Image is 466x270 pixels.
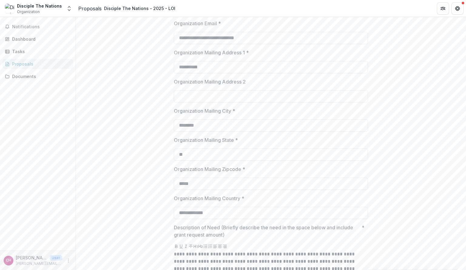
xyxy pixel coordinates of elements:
[12,36,68,42] div: Dashboard
[12,24,71,29] span: Notifications
[218,243,222,251] button: Align Center
[451,2,464,15] button: Get Help
[222,243,227,251] button: Align Right
[208,243,213,251] button: Ordered List
[16,261,62,266] p: [PERSON_NAME][EMAIL_ADDRESS][PERSON_NAME][DOMAIN_NAME]
[174,107,231,114] p: Organization Mailing City
[65,257,72,264] button: More
[174,136,234,144] p: Organization Mailing State
[12,48,68,55] div: Tasks
[2,22,73,32] button: Notifications
[198,243,203,251] button: Heading 2
[174,224,360,238] p: Description of Need (Briefly describe the need in the space below and include grant request amount)
[6,258,11,262] div: Cindy Hewitt
[174,243,179,251] button: Bold
[213,243,218,251] button: Align Left
[2,71,73,81] a: Documents
[12,61,68,67] div: Proposals
[179,243,184,251] button: Underline
[104,5,175,12] div: Disciple The Nations - 2025 - LOI
[174,20,217,27] p: Organization Email
[193,243,198,251] button: Heading 1
[5,4,15,13] img: Disciple The Nations
[174,166,241,173] p: Organization Mailing Zipcode
[12,73,68,80] div: Documents
[174,49,245,56] p: Organization Mailing Address 1
[174,78,246,85] p: Organization Mailing Address 2
[2,46,73,56] a: Tasks
[17,3,62,9] div: Disciple The Nations
[16,255,47,261] p: [PERSON_NAME]
[184,243,188,251] button: Italicize
[437,2,449,15] button: Partners
[2,34,73,44] a: Dashboard
[188,243,193,251] button: Strike
[65,2,73,15] button: Open entity switcher
[17,9,40,15] span: Organization
[78,4,178,13] nav: breadcrumb
[2,59,73,69] a: Proposals
[50,255,62,261] p: User
[78,5,102,12] a: Proposals
[203,243,208,251] button: Bullet List
[174,195,240,202] p: Organization Mailing Country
